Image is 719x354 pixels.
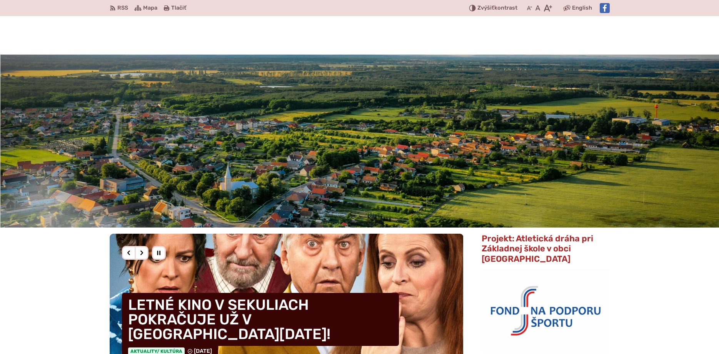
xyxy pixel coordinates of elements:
a: English [571,3,594,13]
span: Projekt: Atletická dráha pri Základnej škole v obci [GEOGRAPHIC_DATA] [482,233,593,264]
span: / Kultúra [157,349,182,354]
span: Mapa [143,3,157,13]
span: Zvýšiť [477,5,494,11]
div: Predošlý slajd [122,246,136,260]
div: Nasledujúci slajd [135,246,148,260]
span: kontrast [477,5,517,12]
span: English [572,3,592,13]
img: Prejsť na Facebook stránku [600,3,610,13]
span: Tlačiť [171,5,186,12]
span: RSS [117,3,128,13]
h4: LETNÉ KINO V SEKULIACH POKRAČUJE UŽ V [GEOGRAPHIC_DATA][DATE]! [122,293,399,346]
img: logo_fnps.png [482,268,609,351]
div: Pozastaviť pohyb slajdera [152,246,166,260]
